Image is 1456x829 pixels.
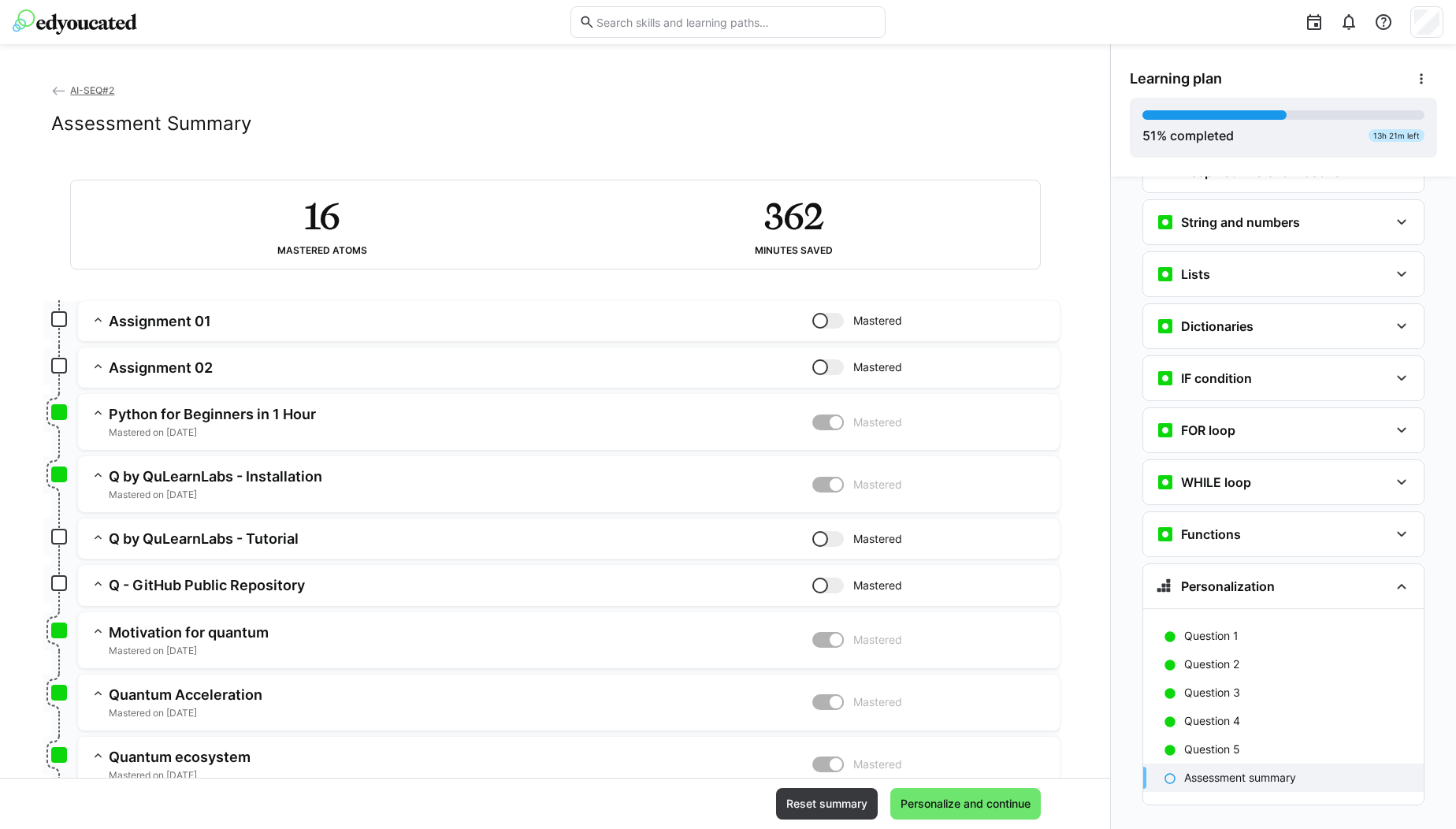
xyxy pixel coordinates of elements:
[764,193,823,239] h2: 362
[1130,70,1222,87] span: Learning plan
[70,84,114,96] span: AI-SEQ#2
[1181,526,1241,542] h3: Functions
[853,414,902,430] span: Mastered
[595,15,877,29] input: Search skills and learning paths…
[109,467,812,485] h3: Q by QuLearnLabs - Installation
[755,245,833,256] div: Minutes saved
[853,531,902,547] span: Mastered
[109,769,812,782] span: Mastered on [DATE]
[1184,713,1240,729] p: Question 4
[51,112,251,136] h2: Assessment Summary
[1181,474,1251,490] h3: WHILE loop
[1181,578,1275,594] h3: Personalization
[109,686,812,704] h3: Quantum Acceleration
[1184,685,1240,701] p: Question 3
[109,748,812,766] h3: Quantum ecosystem
[51,84,115,96] a: AI-SEQ#2
[1142,126,1234,145] div: % completed
[853,359,902,375] span: Mastered
[853,694,902,710] span: Mastered
[1369,129,1424,142] div: 13h 21m left
[1181,266,1210,282] h3: Lists
[109,426,812,439] span: Mastered on [DATE]
[1184,656,1239,672] p: Question 2
[1181,214,1300,230] h3: String and numbers
[109,707,812,719] span: Mastered on [DATE]
[1184,742,1240,757] p: Question 5
[853,632,902,648] span: Mastered
[109,405,812,423] h3: Python for Beginners in 1 Hour
[304,193,340,239] h2: 16
[109,359,812,377] h3: Assignment 02
[853,313,902,329] span: Mastered
[898,796,1033,812] span: Personalize and continue
[890,788,1041,820] button: Personalize and continue
[853,757,902,772] span: Mastered
[784,796,870,812] span: Reset summary
[853,578,902,593] span: Mastered
[109,623,812,641] h3: Motivation for quantum
[109,489,812,501] span: Mastered on [DATE]
[277,245,367,256] div: Mastered atoms
[1181,422,1235,438] h3: FOR loop
[109,312,812,330] h3: Assignment 01
[1142,128,1157,143] span: 51
[109,576,812,594] h3: Q - GitHub Public Repository
[1184,628,1239,644] p: Question 1
[853,477,902,493] span: Mastered
[1181,318,1254,334] h3: Dictionaries
[1181,370,1252,386] h3: IF condition
[109,645,812,657] span: Mastered on [DATE]
[776,788,878,820] button: Reset summary
[109,530,812,548] h3: Q by QuLearnLabs - Tutorial
[1184,770,1296,786] p: Assessment summary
